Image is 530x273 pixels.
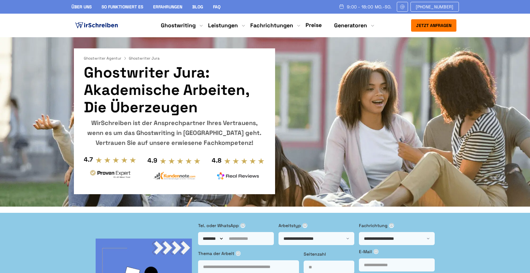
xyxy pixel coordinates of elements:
img: stars [95,157,137,163]
img: realreviews [217,172,259,180]
label: Tel. oder WhatsApp [198,222,274,229]
a: FAQ [213,4,220,10]
span: ⓘ [302,223,307,228]
div: 4.7 [84,154,93,164]
span: ⓘ [389,223,394,228]
a: Fachrichtungen [250,22,293,29]
a: Ghostwriting [161,22,196,29]
a: So funktioniert es [102,4,143,10]
button: Jetzt anfragen [411,19,456,32]
img: kundennote [153,172,195,180]
a: Leistungen [208,22,238,29]
img: stars [160,158,201,164]
a: Generatoren [334,22,367,29]
label: E-Mail [359,248,435,255]
a: [PHONE_NUMBER] [410,2,459,12]
span: ⓘ [374,249,378,254]
div: 4.9 [147,155,157,165]
a: Erfahrungen [153,4,182,10]
div: WirSchreiben ist der Ansprechpartner Ihres Vertrauens, wenn es um das Ghostwriting in [GEOGRAPHIC... [84,118,265,148]
span: ⓘ [236,251,241,256]
img: Schedule [339,4,344,9]
a: Über uns [71,4,92,10]
img: provenexpert [89,169,131,181]
a: Preise [306,21,322,29]
a: Blog [192,4,203,10]
div: 4.8 [212,155,221,165]
span: Ghostwriter Jura [129,56,160,61]
img: stars [224,158,265,164]
label: Seitenzahl [304,251,354,257]
img: logo ghostwriter-österreich [74,21,119,30]
label: Thema der Arbeit [198,250,299,257]
span: 9:00 - 18:00 Mo.-So. [347,4,392,9]
label: Fachrichtung [359,222,435,229]
h1: Ghostwriter Jura: Akademische Arbeiten, die Überzeugen [84,64,265,116]
img: Email [400,4,405,9]
label: Arbeitstyp [279,222,354,229]
a: Ghostwriter Agentur [84,56,128,61]
span: ⓘ [240,223,245,228]
span: [PHONE_NUMBER] [416,4,454,9]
